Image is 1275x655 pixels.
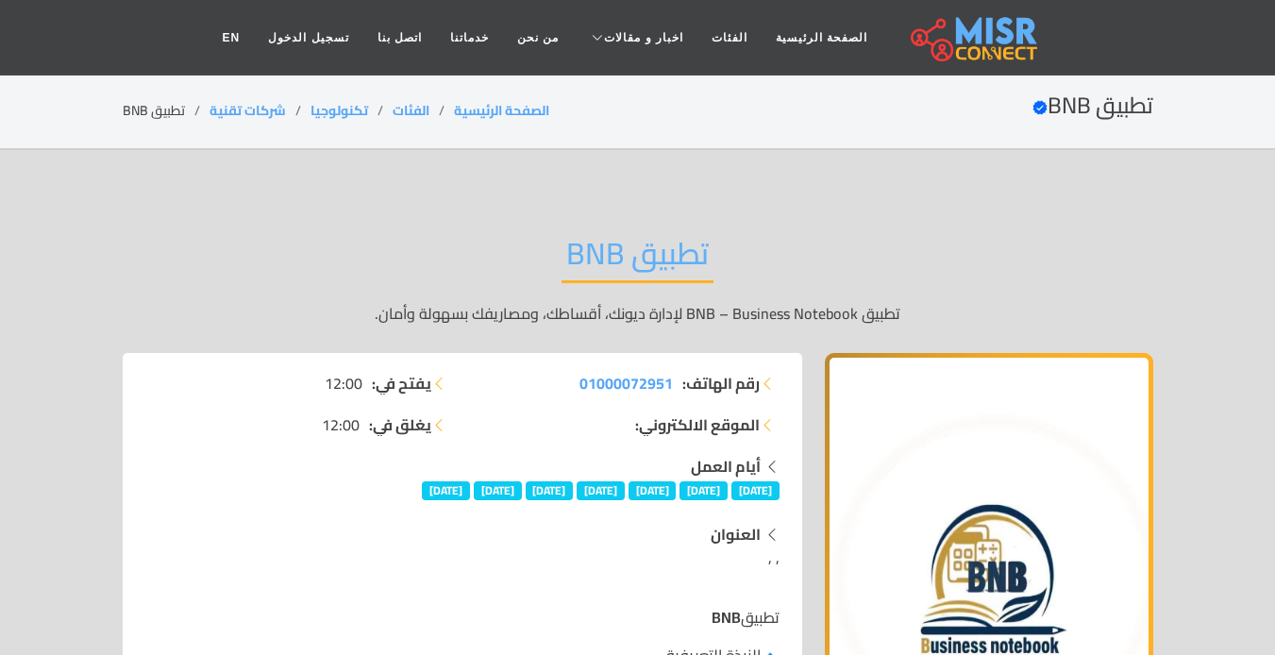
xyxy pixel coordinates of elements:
[393,98,429,123] a: الفئات
[562,235,713,283] h2: تطبيق BNB
[1032,100,1048,115] svg: Verified account
[145,606,780,629] p: تطبيق
[768,543,780,571] span: , ,
[635,413,760,436] strong: الموقع الالكتروني:
[1032,92,1153,120] h2: تطبيق BNB
[679,481,728,500] span: [DATE]
[209,20,255,56] a: EN
[604,29,683,46] span: اخبار و مقالات
[372,372,431,395] strong: يفتح في:
[682,372,760,395] strong: رقم الهاتف:
[526,481,574,500] span: [DATE]
[123,101,210,121] li: تطبيق BNB
[325,372,362,395] span: 12:00
[579,369,673,397] span: 01000072951
[322,413,360,436] span: 12:00
[711,520,761,548] strong: العنوان
[762,20,881,56] a: الصفحة الرئيسية
[503,20,573,56] a: من نحن
[310,98,368,123] a: تكنولوجيا
[573,20,697,56] a: اخبار و مقالات
[210,98,286,123] a: شركات تقنية
[577,481,625,500] span: [DATE]
[363,20,436,56] a: اتصل بنا
[629,481,677,500] span: [DATE]
[712,603,741,631] strong: BNB
[369,413,431,436] strong: يغلق في:
[691,452,761,480] strong: أيام العمل
[731,481,780,500] span: [DATE]
[454,98,549,123] a: الصفحة الرئيسية
[697,20,762,56] a: الفئات
[579,372,673,395] a: 01000072951
[474,481,522,500] span: [DATE]
[422,481,470,500] span: [DATE]
[436,20,503,56] a: خدماتنا
[123,302,1153,325] p: تطبيق BNB – Business Notebook لإدارة ديونك، أقساطك، ومصاريفك بسهولة وأمان.
[254,20,362,56] a: تسجيل الدخول
[911,14,1037,61] img: main.misr_connect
